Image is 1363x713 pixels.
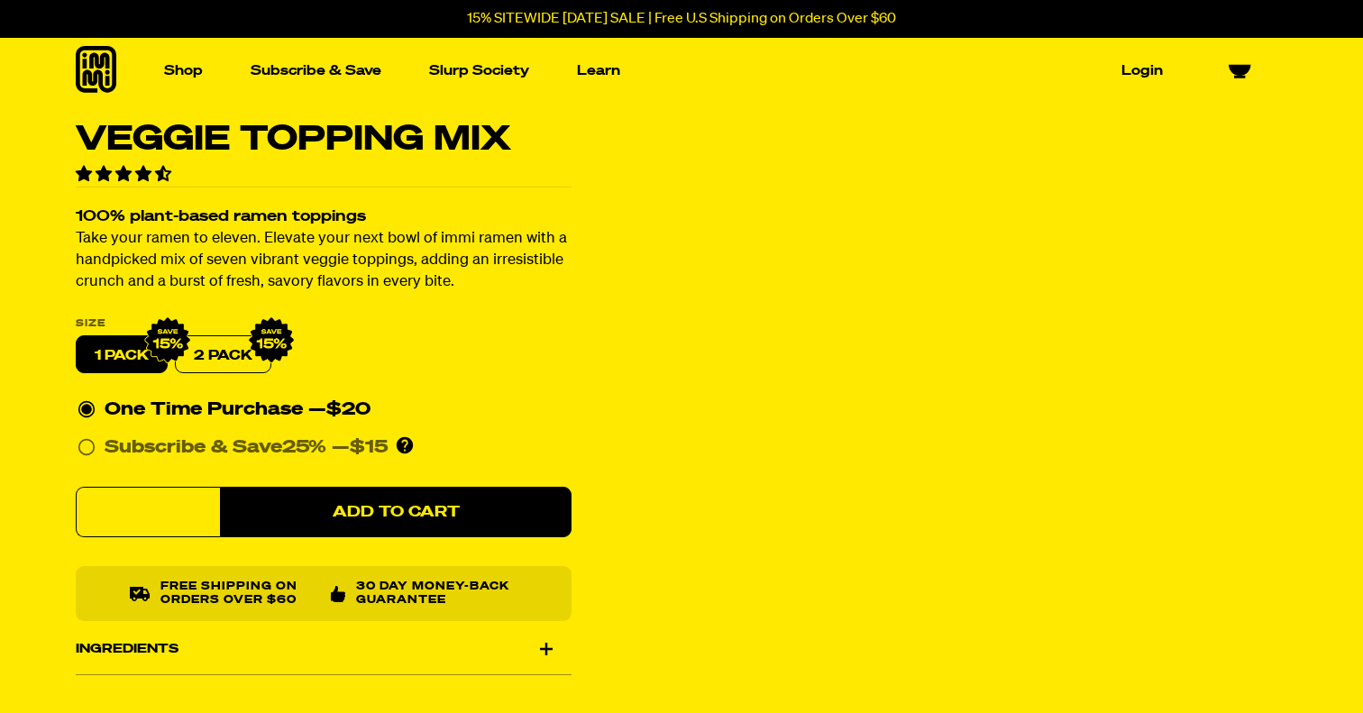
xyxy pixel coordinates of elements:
button: Add to Cart [220,488,572,538]
label: Size [76,319,572,329]
span: 25% [282,439,326,457]
div: — [308,396,370,425]
p: Free shipping on orders over $60 [160,581,316,608]
span: $20 [326,401,370,419]
a: Shop [157,57,210,85]
p: Take your ramen to eleven. Elevate your next bowl of immi ramen with a handpicked mix of seven vi... [76,229,572,294]
div: Ingredients [76,624,572,674]
a: Learn [570,57,627,85]
div: — [332,434,388,462]
a: Subscribe & Save [243,57,389,85]
div: One Time Purchase [78,396,570,425]
label: 1 PACK [76,336,168,374]
span: 4.34 stars [76,167,175,183]
p: 15% SITEWIDE [DATE] SALE | Free U.S Shipping on Orders Over $60 [467,11,896,27]
h2: 100% plant-based ramen toppings [76,210,572,225]
a: Login [1114,57,1170,85]
img: IMG_9632.png [248,317,295,364]
p: 30 Day Money-Back Guarantee [356,581,517,608]
span: Add to Cart [333,505,460,520]
a: Slurp Society [422,57,536,85]
nav: Main navigation [157,38,1170,104]
span: $15 [350,439,388,457]
div: Subscribe & Save [105,434,326,462]
h1: Veggie Topping Mix [76,123,572,157]
img: IMG_9632.png [144,317,191,364]
label: 2 PACK [175,336,271,374]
